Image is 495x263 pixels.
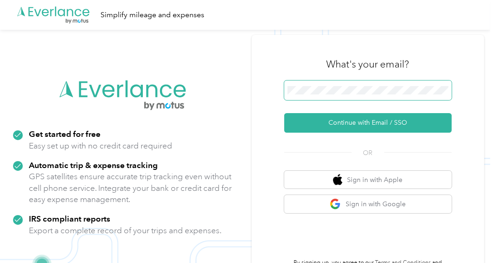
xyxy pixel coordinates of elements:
p: Easy set up with no credit card required [29,140,173,152]
div: Simplify mileage and expenses [100,9,204,21]
img: apple logo [333,174,342,186]
span: OR [352,148,384,158]
button: google logoSign in with Google [284,195,452,213]
strong: Automatic trip & expense tracking [29,160,158,170]
strong: Get started for free [29,129,101,139]
button: Continue with Email / SSO [284,113,452,133]
button: apple logoSign in with Apple [284,171,452,189]
img: google logo [330,198,341,210]
h3: What's your email? [327,58,409,71]
strong: IRS compliant reports [29,214,111,223]
p: GPS satellites ensure accurate trip tracking even without cell phone service. Integrate your bank... [29,171,233,205]
p: Export a complete record of your trips and expenses. [29,225,222,236]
